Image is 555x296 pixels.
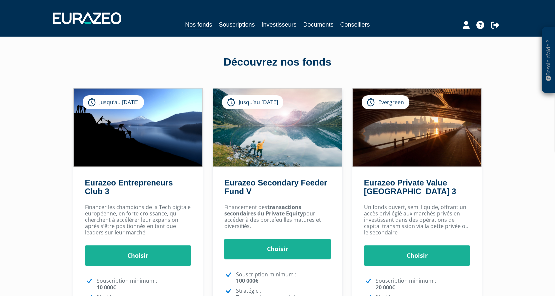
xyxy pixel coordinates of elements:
[53,12,121,24] img: 1732889491-logotype_eurazeo_blanc_rvb.png
[213,89,342,166] img: Eurazeo Secondary Feeder Fund V
[224,239,331,259] a: Choisir
[83,95,144,109] div: Jusqu’au [DATE]
[353,89,482,166] img: Eurazeo Private Value Europe 3
[545,30,552,90] p: Besoin d'aide ?
[340,20,370,29] a: Conseillers
[222,95,283,109] div: Jusqu’au [DATE]
[303,20,334,29] a: Documents
[224,204,331,230] p: Financement des pour accéder à des portefeuilles matures et diversifiés.
[364,204,470,236] p: Un fonds ouvert, semi liquide, offrant un accès privilégié aux marchés privés en investissant dan...
[85,245,191,266] a: Choisir
[185,20,212,30] a: Nos fonds
[376,284,395,291] strong: 20 000€
[97,284,116,291] strong: 10 000€
[224,203,303,217] strong: transactions secondaires du Private Equity
[364,178,456,196] a: Eurazeo Private Value [GEOGRAPHIC_DATA] 3
[85,204,191,236] p: Financer les champions de la Tech digitale européenne, en forte croissance, qui cherchent à accél...
[236,271,331,284] p: Souscription minimum :
[88,55,468,70] div: Découvrez nos fonds
[97,278,191,290] p: Souscription minimum :
[224,178,327,196] a: Eurazeo Secondary Feeder Fund V
[219,20,255,29] a: Souscriptions
[364,245,470,266] a: Choisir
[85,178,173,196] a: Eurazeo Entrepreneurs Club 3
[236,277,258,284] strong: 100 000€
[261,20,296,29] a: Investisseurs
[376,278,470,290] p: Souscription minimum :
[362,95,409,109] div: Evergreen
[74,89,203,166] img: Eurazeo Entrepreneurs Club 3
